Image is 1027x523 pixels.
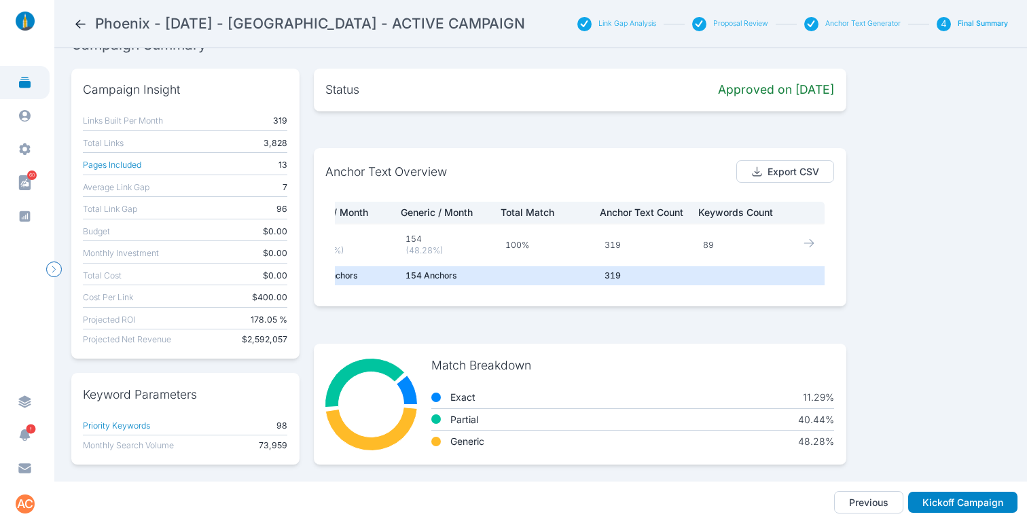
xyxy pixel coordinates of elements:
[297,266,397,285] td: 129 Anchor s
[263,268,287,283] b: $0.00
[937,17,951,31] div: 4
[263,246,287,260] b: $0.00
[306,245,387,257] p: ( 40.44 %)
[276,202,287,216] b: 96
[713,19,768,29] button: Proposal Review
[83,332,171,346] button: Projected Net Revenue
[825,19,901,29] button: Anchor Text Generator
[595,266,693,285] td: 319
[95,14,525,33] h2: Phoenix - Aug 2025 - Phoenix - ACTIVE CAMPAIGN
[251,312,287,327] b: 178.05 %
[83,113,163,128] button: Links Built Per Month
[11,12,39,31] img: linklaunch_small.2ae18699.png
[264,136,287,150] b: 3,828
[958,19,1008,29] button: Final Summary
[450,391,475,403] b: exact
[83,268,122,283] button: Total Cost
[798,414,834,426] p: 40.44 %
[450,414,478,426] b: partial
[396,266,496,285] td: 154 Anchor s
[283,180,287,194] b: 7
[718,80,834,99] b: Approved on [DATE]
[834,491,903,514] button: Previous
[703,239,784,251] p: 89
[27,170,37,180] span: 60
[501,206,590,219] p: Total Match
[325,80,359,99] p: Status
[406,233,486,245] p: 154
[273,113,287,128] b: 319
[325,162,447,181] p: Anchor Text Overview
[302,206,380,219] p: Partial / Month
[242,332,287,346] b: $2,592,057
[83,224,110,238] button: Budget
[83,246,159,260] button: Monthly Investment
[803,391,834,403] p: 11.29 %
[736,160,835,183] button: Export CSV
[83,312,135,327] button: Projected ROI
[83,180,149,194] button: Average Link Gap
[276,418,287,433] b: 98
[306,233,387,245] p: 129
[450,435,484,448] b: generic
[406,245,486,257] p: ( 48.28 %)
[83,158,141,172] button: Pages Included
[605,239,684,251] p: 319
[798,435,834,448] p: 48.28 %
[431,356,834,375] p: Match Breakdown
[252,290,287,304] b: $400.00
[278,158,287,172] b: 13
[908,492,1017,513] button: Kickoff Campaign
[83,438,174,452] button: Monthly Search Volume
[83,80,287,99] p: Campaign Insight
[83,202,137,216] button: Total Link Gap
[83,418,150,433] button: Priority Keywords
[600,206,689,219] p: Anchor Text Count
[83,136,124,150] button: Total Links
[83,385,287,404] p: Keyword Parameters
[263,224,287,238] b: $0.00
[598,19,656,29] button: Link Gap Analysis
[83,290,133,304] button: Cost Per Link
[259,438,287,452] b: 73,959
[698,206,778,219] p: Keywords Count
[505,239,585,251] p: 100%
[401,206,480,219] p: Generic / Month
